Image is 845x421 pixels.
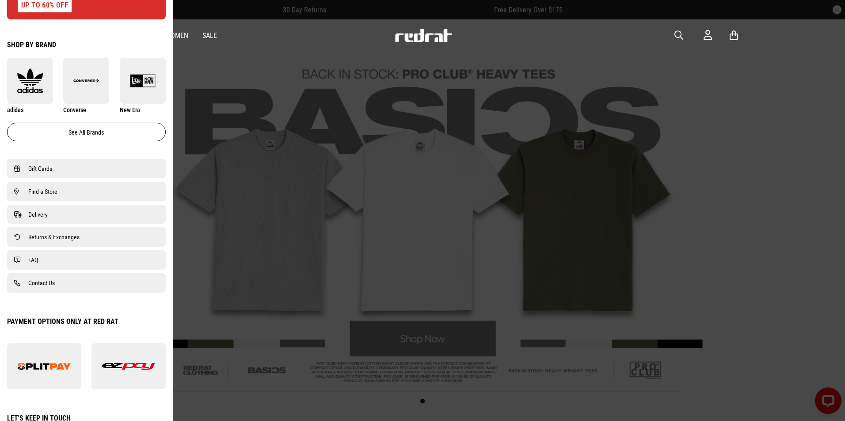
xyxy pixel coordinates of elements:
span: adidas [7,106,23,113]
div: Shop by Brand [7,41,166,49]
span: Find a Store [28,186,57,197]
a: Sale [202,31,217,40]
a: Women [165,31,188,40]
img: Converse [63,68,109,94]
a: Returns & Exchanges [14,232,159,242]
button: Open LiveChat chat widget [7,4,34,30]
img: Redrat logo [394,29,453,42]
a: See all brands [7,123,166,141]
img: New Era [120,68,166,94]
span: Returns & Exchanges [28,232,80,242]
div: Payment Options Only at Red Rat [7,317,166,326]
a: FAQ [14,255,159,265]
a: Contact Us [14,278,159,288]
span: Converse [63,106,86,113]
a: Converse Converse [63,58,109,114]
span: Delivery [28,209,48,220]
span: Gift Cards [28,163,52,174]
img: adidas [7,68,53,94]
img: ezpay [102,363,155,370]
img: splitpay [18,363,71,370]
a: Find a Store [14,186,159,197]
a: Delivery [14,209,159,220]
span: Contact Us [28,278,55,288]
span: New Era [120,106,140,113]
a: Gift Cards [14,163,159,174]
a: adidas adidas [7,58,53,114]
span: FAQ [28,255,38,265]
a: New Era New Era [120,58,166,114]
